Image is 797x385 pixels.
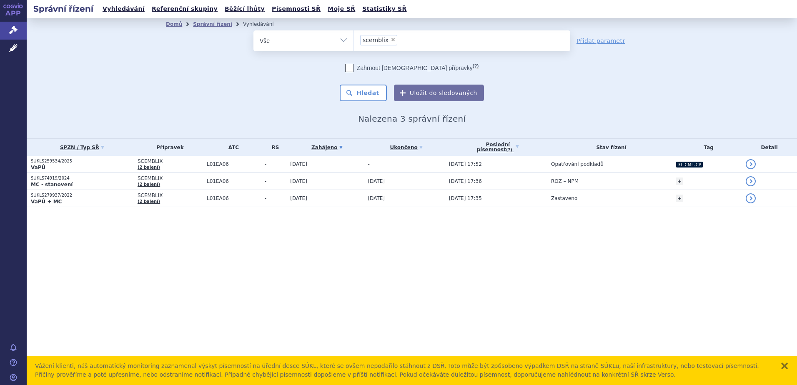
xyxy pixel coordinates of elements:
span: [DATE] [368,195,385,201]
a: + [676,195,683,202]
a: (2 balení) [138,199,160,204]
a: Písemnosti SŘ [269,3,323,15]
li: Vyhledávání [243,18,285,30]
span: scemblix [363,37,388,43]
th: Přípravek [133,139,203,156]
button: Hledat [340,85,387,101]
span: Nalezena 3 správní řízení [358,114,466,124]
span: [DATE] [290,178,307,184]
input: scemblix [400,35,404,45]
span: Zastaveno [551,195,577,201]
a: Správní řízení [193,21,232,27]
th: Stav řízení [547,139,672,156]
th: Detail [742,139,797,156]
span: L01EA06 [207,178,261,184]
span: [DATE] [290,161,307,167]
i: 3L CML-CP [676,162,703,167]
a: Ukončeno [368,142,444,153]
span: SCEMBLIX [138,158,203,164]
strong: VaPÚ + MC [31,199,62,205]
a: Běžící lhůty [222,3,267,15]
button: Uložit do sledovaných [394,85,484,101]
strong: VaPÚ [31,165,45,170]
a: Vyhledávání [100,3,147,15]
abbr: (?) [473,63,479,69]
span: - [265,161,286,167]
p: SUKLS259534/2025 [31,158,133,164]
span: [DATE] 17:35 [449,195,482,201]
span: [DATE] [368,178,385,184]
span: ROZ – NPM [551,178,579,184]
span: × [391,37,396,42]
th: RS [261,139,286,156]
span: - [368,161,369,167]
a: Statistiky SŘ [360,3,409,15]
a: + [676,177,683,185]
button: zavřít [780,362,789,370]
span: [DATE] [290,195,307,201]
span: L01EA06 [207,195,261,201]
th: ATC [203,139,261,156]
span: [DATE] 17:36 [449,178,482,184]
th: Tag [672,139,742,156]
div: Vážení klienti, náš automatický monitoring zaznamenal výskyt písemností na úřední desce SÚKL, kte... [35,362,772,379]
label: Zahrnout [DEMOGRAPHIC_DATA] přípravky [345,64,479,72]
p: SUKLS74919/2024 [31,175,133,181]
span: [DATE] 17:52 [449,161,482,167]
h2: Správní řízení [27,3,100,15]
a: detail [746,193,756,203]
span: Opatřování podkladů [551,161,604,167]
a: detail [746,176,756,186]
a: Zahájeno [290,142,363,153]
a: Domů [166,21,182,27]
a: Poslednípísemnost(?) [449,139,547,156]
p: SUKLS279937/2022 [31,192,133,198]
a: Referenční skupiny [149,3,220,15]
a: Moje SŘ [325,3,358,15]
a: SPZN / Typ SŘ [31,142,133,153]
a: Přidat parametr [576,37,625,45]
abbr: (?) [506,147,512,152]
span: SCEMBLIX [138,192,203,198]
a: (2 balení) [138,182,160,187]
span: L01EA06 [207,161,261,167]
a: (2 balení) [138,165,160,170]
span: - [265,195,286,201]
strong: MC - stanovení [31,182,73,187]
a: detail [746,159,756,169]
span: SCEMBLIX [138,175,203,181]
span: - [265,178,286,184]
